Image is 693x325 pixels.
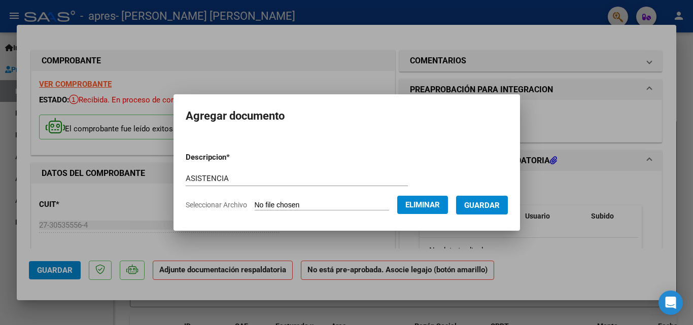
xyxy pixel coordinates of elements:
[456,196,508,214] button: Guardar
[659,291,683,315] div: Open Intercom Messenger
[397,196,448,214] button: Eliminar
[186,106,508,126] h2: Agregar documento
[186,201,247,209] span: Seleccionar Archivo
[464,201,500,210] span: Guardar
[405,200,440,209] span: Eliminar
[186,152,283,163] p: Descripcion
